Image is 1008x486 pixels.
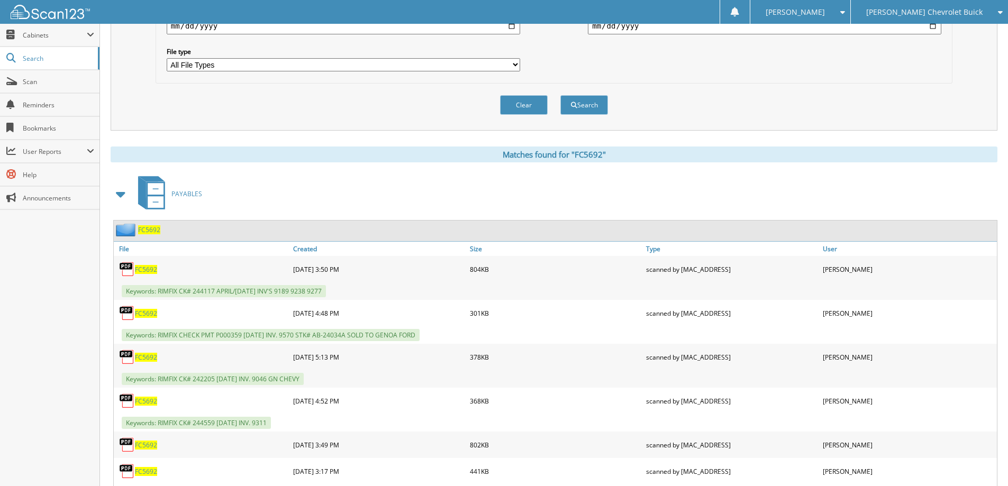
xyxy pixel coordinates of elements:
[111,146,997,162] div: Matches found for "FC5692"
[122,329,420,341] span: Keywords: RIMFIX CHECK PMT P000359 [DATE] INV. 9570 STK# AB-24034A SOLD TO GENOA FORD
[119,305,135,321] img: PDF.png
[290,302,467,324] div: [DATE] 4:48 PM
[820,302,997,324] div: [PERSON_NAME]
[23,147,87,156] span: User Reports
[171,189,202,198] span: PAYABLES
[467,302,644,324] div: 301KB
[290,461,467,482] div: [DATE] 3:17 PM
[290,434,467,455] div: [DATE] 3:49 PM
[114,242,290,256] a: File
[820,461,997,482] div: [PERSON_NAME]
[122,285,326,297] span: Keywords: RIMFIX CK# 244117 APRIL/[DATE] INV'S 9189 9238 9277
[135,353,157,362] a: FC5692
[119,349,135,365] img: PDF.png
[467,259,644,280] div: 804KB
[135,397,157,406] a: FC5692
[467,434,644,455] div: 802KB
[23,170,94,179] span: Help
[122,373,304,385] span: Keywords: RIMFIX CK# 242205 [DATE] INV. 9046 GN CHEVY
[643,242,820,256] a: Type
[588,17,941,34] input: end
[820,242,997,256] a: User
[766,9,825,15] span: [PERSON_NAME]
[820,259,997,280] div: [PERSON_NAME]
[290,346,467,368] div: [DATE] 5:13 PM
[820,434,997,455] div: [PERSON_NAME]
[23,100,94,109] span: Reminders
[500,95,548,115] button: Clear
[643,259,820,280] div: scanned by [MAC_ADDRESS]
[290,259,467,280] div: [DATE] 3:50 PM
[467,346,644,368] div: 378KB
[643,390,820,411] div: scanned by [MAC_ADDRESS]
[119,393,135,409] img: PDF.png
[643,346,820,368] div: scanned by [MAC_ADDRESS]
[119,463,135,479] img: PDF.png
[135,265,157,274] a: FC5692
[135,309,157,318] a: FC5692
[290,390,467,411] div: [DATE] 4:52 PM
[135,467,157,476] a: FC5692
[138,225,160,234] a: FC5692
[132,173,202,215] a: PAYABLES
[467,242,644,256] a: Size
[643,461,820,482] div: scanned by [MAC_ADDRESS]
[135,441,157,450] a: FC5692
[290,242,467,256] a: Created
[467,390,644,411] div: 368KB
[119,437,135,453] img: PDF.png
[23,31,87,40] span: Cabinets
[955,435,1008,486] iframe: Chat Widget
[23,124,94,133] span: Bookmarks
[467,461,644,482] div: 441KB
[167,47,520,56] label: File type
[122,417,271,429] span: Keywords: RIMFIX CK# 244559 [DATE] INV. 9311
[643,302,820,324] div: scanned by [MAC_ADDRESS]
[560,95,608,115] button: Search
[23,194,94,203] span: Announcements
[23,77,94,86] span: Scan
[116,223,138,236] img: folder2.png
[119,261,135,277] img: PDF.png
[820,346,997,368] div: [PERSON_NAME]
[820,390,997,411] div: [PERSON_NAME]
[11,5,90,19] img: scan123-logo-white.svg
[643,434,820,455] div: scanned by [MAC_ADDRESS]
[866,9,983,15] span: [PERSON_NAME] Chevrolet Buick
[23,54,93,63] span: Search
[167,17,520,34] input: start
